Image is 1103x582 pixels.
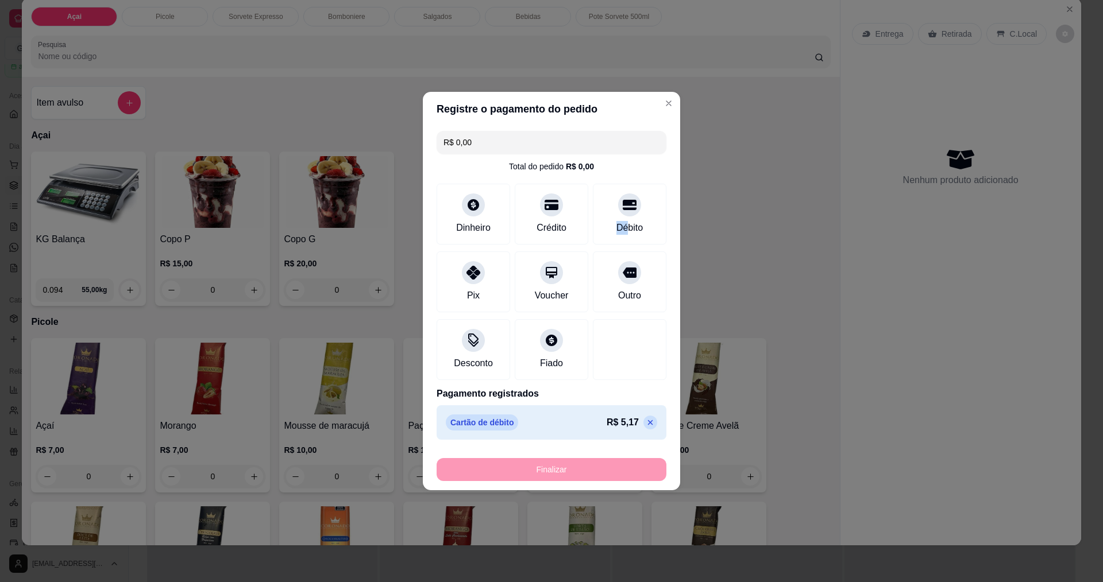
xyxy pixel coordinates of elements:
header: Registre o pagamento do pedido [423,92,680,126]
div: Desconto [454,356,493,370]
div: Débito [616,221,643,235]
p: Pagamento registrados [437,387,666,401]
input: Ex.: hambúrguer de cordeiro [443,131,660,154]
div: Dinheiro [456,221,491,235]
div: Outro [618,289,641,302]
p: Cartão de débito [446,414,518,430]
div: Voucher [535,289,569,302]
div: R$ 0,00 [566,161,594,172]
button: Close [660,94,678,112]
div: Pix [467,289,480,302]
div: Fiado [540,356,563,370]
p: R$ 5,17 [607,416,639,429]
div: Total do pedido [509,161,594,172]
div: Crédito [537,221,566,235]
